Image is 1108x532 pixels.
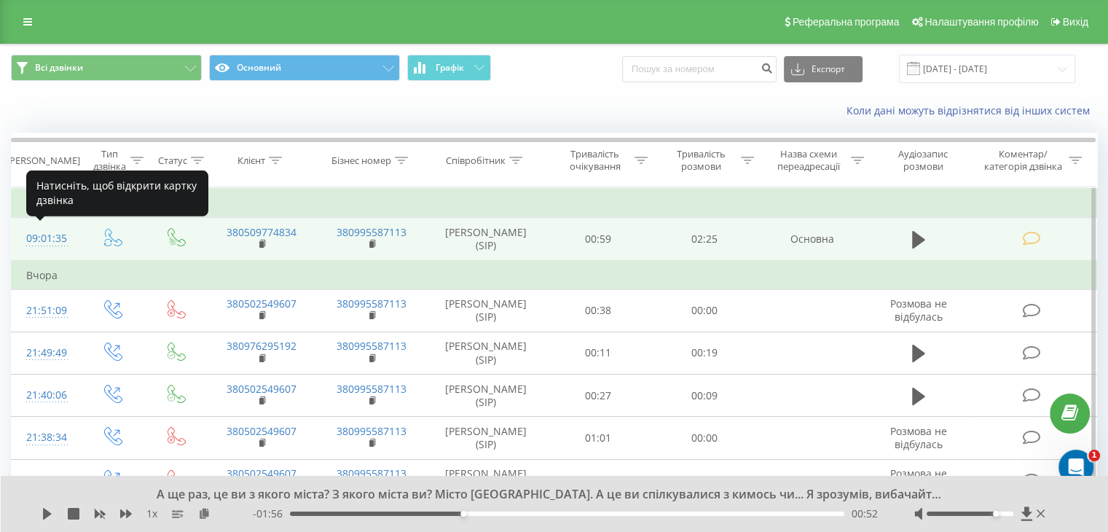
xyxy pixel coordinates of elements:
[337,382,406,396] a: 380995587113
[337,424,406,438] a: 380995587113
[427,375,546,417] td: [PERSON_NAME] (SIP)
[651,459,757,501] td: 00:00
[446,154,506,167] div: Співробітник
[846,103,1097,117] a: Коли дані можуть відрізнятися вiд інших систем
[227,466,296,480] a: 380502549607
[664,148,737,173] div: Тривалість розмови
[331,154,391,167] div: Бізнес номер
[771,148,847,173] div: Назва схеми переадресації
[427,417,546,459] td: [PERSON_NAME] (SIP)
[337,339,406,353] a: 380995587113
[427,459,546,501] td: [PERSON_NAME] (SIP)
[890,466,947,493] span: Розмова не відбулась
[427,332,546,374] td: [PERSON_NAME] (SIP)
[7,154,80,167] div: [PERSON_NAME]
[924,16,1038,28] span: Налаштування профілю
[546,289,651,332] td: 00:38
[337,466,406,480] a: 380995587113
[146,506,157,521] span: 1 x
[337,225,406,239] a: 380995587113
[890,424,947,451] span: Розмова не відбулась
[237,154,265,167] div: Клієнт
[427,218,546,261] td: [PERSON_NAME] (SIP)
[784,56,863,82] button: Експорт
[651,332,757,374] td: 00:19
[1088,450,1100,461] span: 1
[35,62,83,74] span: Всі дзвінки
[12,189,1097,218] td: Сьогодні
[26,381,65,410] div: 21:40:06
[158,154,187,167] div: Статус
[12,261,1097,290] td: Вчора
[26,339,65,367] div: 21:49:49
[337,297,406,310] a: 380995587113
[227,382,296,396] a: 380502549607
[546,459,651,501] td: 00:28
[436,63,464,73] span: Графік
[1058,450,1093,485] iframe: Intercom live chat
[651,417,757,459] td: 00:00
[1063,16,1088,28] span: Вихід
[757,218,867,261] td: Основна
[559,148,632,173] div: Тривалість очікування
[546,417,651,459] td: 01:01
[890,297,947,324] span: Розмова не відбулась
[651,218,757,261] td: 02:25
[142,487,948,503] div: А ще раз, це ви з якого міста? З якого міста ви? Місто [GEOGRAPHIC_DATA]. А це ви спілкувалися з ...
[651,289,757,332] td: 00:00
[92,148,126,173] div: Тип дзвінка
[546,218,651,261] td: 00:59
[227,339,296,353] a: 380976295192
[253,506,290,521] span: - 01:56
[407,55,491,81] button: Графік
[427,289,546,332] td: [PERSON_NAME] (SIP)
[26,170,208,216] div: Натисніть, щоб відкрити картку дзвінка
[980,148,1065,173] div: Коментар/категорія дзвінка
[460,511,466,517] div: Accessibility label
[546,332,651,374] td: 00:11
[651,375,757,417] td: 00:09
[793,16,900,28] span: Реферальна програма
[993,511,999,517] div: Accessibility label
[227,225,296,239] a: 380509774834
[227,297,296,310] a: 380502549607
[26,297,65,325] div: 21:51:09
[546,375,651,417] td: 00:27
[227,424,296,438] a: 380502549607
[26,466,65,495] div: 21:37:50
[622,56,777,82] input: Пошук за номером
[881,148,966,173] div: Аудіозапис розмови
[26,224,65,253] div: 09:01:35
[26,423,65,452] div: 21:38:34
[852,506,878,521] span: 00:52
[209,55,400,81] button: Основний
[11,55,202,81] button: Всі дзвінки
